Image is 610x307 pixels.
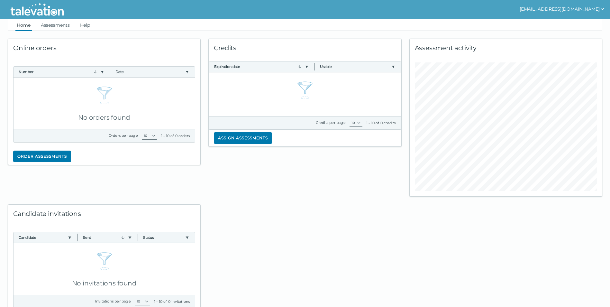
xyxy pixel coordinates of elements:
[209,39,401,57] div: Credits
[76,230,80,244] button: Column resize handle
[214,64,302,69] button: Expiration date
[13,151,71,162] button: Order assessments
[410,39,602,57] div: Assessment activity
[143,235,183,240] button: Status
[19,235,65,240] button: Candidate
[108,65,112,79] button: Column resize handle
[83,235,125,240] button: Sent
[8,2,67,18] img: Talevation_Logo_Transparent_white.png
[136,230,140,244] button: Column resize handle
[313,60,317,73] button: Column resize handle
[8,205,200,223] div: Candidate invitations
[214,132,272,144] button: Assign assessments
[161,133,190,138] div: 1 - 10 of 0 orders
[95,299,131,303] label: Invitations per page
[79,19,92,31] a: Help
[78,114,130,121] span: No orders found
[115,69,183,74] button: Date
[366,120,396,126] div: 1 - 10 of 0 credits
[520,5,605,13] button: show user actions
[19,69,98,74] button: Number
[40,19,71,31] a: Assessments
[109,133,138,138] label: Orders per page
[72,279,137,287] span: No invitations found
[320,64,389,69] button: Usable
[8,39,200,57] div: Online orders
[154,299,190,304] div: 1 - 10 of 0 invitations
[316,120,346,125] label: Credits per page
[15,19,32,31] a: Home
